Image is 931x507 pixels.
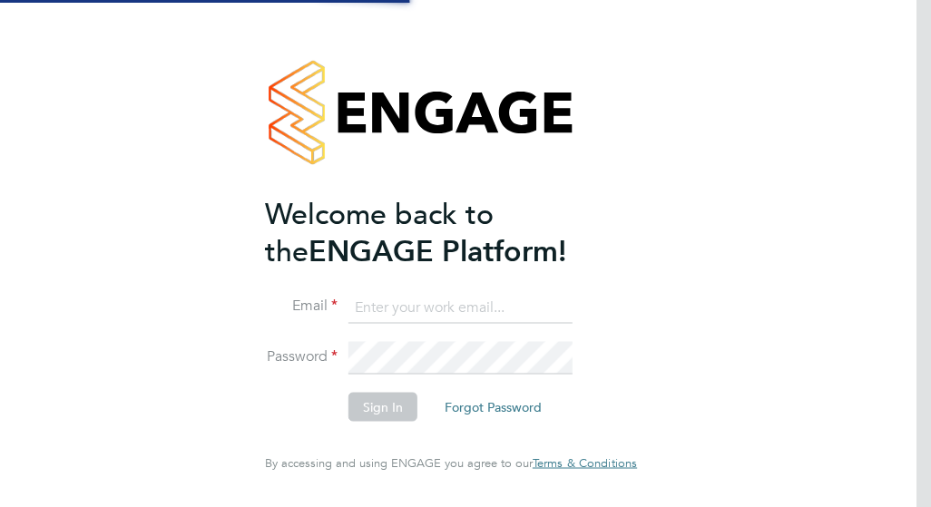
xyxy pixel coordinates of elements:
label: Password [265,347,338,366]
span: Terms & Conditions [533,455,637,471]
button: Forgot Password [430,393,556,422]
span: Welcome back to the [265,196,494,268]
input: Enter your work email... [348,291,573,324]
h2: ENGAGE Platform! [265,195,619,269]
span: By accessing and using ENGAGE you agree to our [265,455,637,471]
a: Terms & Conditions [533,456,637,471]
button: Sign In [348,393,417,422]
label: Email [265,297,338,316]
